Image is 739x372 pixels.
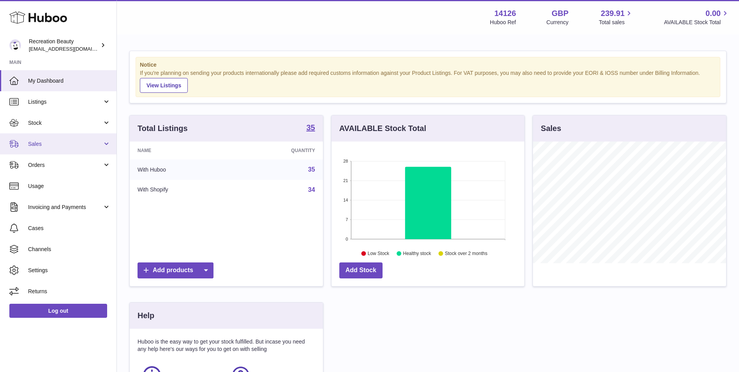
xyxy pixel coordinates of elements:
[346,217,348,222] text: 7
[308,166,315,173] a: 35
[306,124,315,131] strong: 35
[343,198,348,202] text: 14
[346,237,348,241] text: 0
[130,142,234,159] th: Name
[140,69,716,93] div: If you're planning on sending your products internationally please add required customs informati...
[138,262,213,278] a: Add products
[28,98,102,106] span: Listings
[705,8,721,19] span: 0.00
[28,225,111,232] span: Cases
[138,338,315,353] p: Huboo is the easy way to get your stock fulfilled. But incase you need any help here's our ways f...
[339,262,383,278] a: Add Stock
[490,19,516,26] div: Huboo Ref
[140,78,188,93] a: View Listings
[28,119,102,127] span: Stock
[140,61,716,69] strong: Notice
[601,8,624,19] span: 239.91
[343,178,348,183] text: 21
[28,204,102,211] span: Invoicing and Payments
[28,267,111,274] span: Settings
[234,142,323,159] th: Quantity
[599,19,633,26] span: Total sales
[308,186,315,193] a: 34
[494,8,516,19] strong: 14126
[28,182,111,190] span: Usage
[541,123,561,134] h3: Sales
[599,8,633,26] a: 239.91 Total sales
[664,8,730,26] a: 0.00 AVAILABLE Stock Total
[339,123,426,134] h3: AVAILABLE Stock Total
[547,19,569,26] div: Currency
[445,251,487,256] text: Stock over 2 months
[29,46,115,52] span: [EMAIL_ADDRESS][DOMAIN_NAME]
[28,140,102,148] span: Sales
[29,38,99,53] div: Recreation Beauty
[138,310,154,321] h3: Help
[664,19,730,26] span: AVAILABLE Stock Total
[306,124,315,133] a: 35
[28,161,102,169] span: Orders
[28,77,111,85] span: My Dashboard
[368,251,390,256] text: Low Stock
[9,304,107,318] a: Log out
[130,180,234,200] td: With Shopify
[403,251,431,256] text: Healthy stock
[28,288,111,295] span: Returns
[138,123,188,134] h3: Total Listings
[343,159,348,163] text: 28
[130,159,234,180] td: With Huboo
[28,246,111,253] span: Channels
[552,8,568,19] strong: GBP
[9,39,21,51] img: customercare@recreationbeauty.com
